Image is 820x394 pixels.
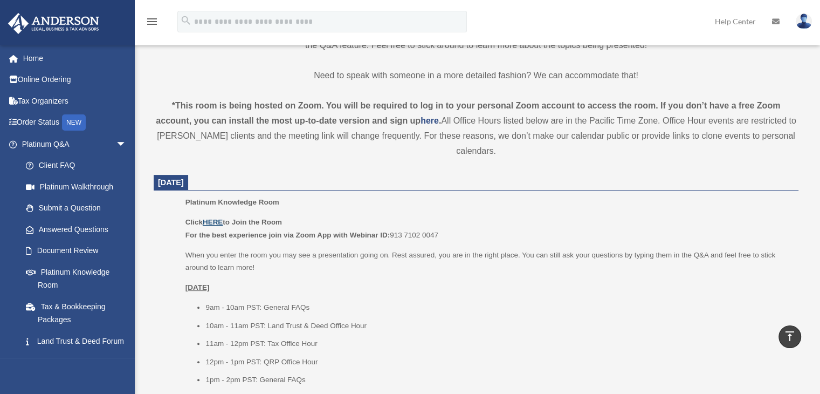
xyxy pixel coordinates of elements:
img: User Pic [796,13,812,29]
a: vertical_align_top [778,325,801,348]
i: search [180,15,192,26]
strong: *This room is being hosted on Zoom. You will be required to log in to your personal Zoom account ... [156,101,780,125]
span: Platinum Knowledge Room [185,198,279,206]
div: All Office Hours listed below are in the Pacific Time Zone. Office Hour events are restricted to ... [154,98,798,159]
p: When you enter the room you may see a presentation going on. Rest assured, you are in the right p... [185,249,791,274]
a: Order StatusNEW [8,112,143,134]
a: Platinum Walkthrough [15,176,143,198]
i: vertical_align_top [783,330,796,343]
li: 1pm - 2pm PST: General FAQs [205,373,791,386]
a: Home [8,47,143,69]
strong: . [439,116,441,125]
li: 10am - 11am PST: Land Trust & Deed Office Hour [205,320,791,332]
b: For the best experience join via Zoom App with Webinar ID: [185,231,390,239]
b: Click to Join the Room [185,218,282,226]
i: menu [146,15,159,28]
a: Client FAQ [15,155,143,176]
span: [DATE] [158,178,184,187]
a: HERE [203,218,223,226]
li: 12pm - 1pm PST: QRP Office Hour [205,356,791,369]
div: NEW [62,114,86,131]
span: arrow_drop_down [116,133,137,155]
a: Submit a Question [15,198,143,219]
u: [DATE] [185,283,210,291]
img: Anderson Advisors Platinum Portal [5,13,102,34]
a: here [421,116,439,125]
a: Portal Feedback [15,352,143,373]
p: Need to speak with someone in a more detailed fashion? We can accommodate that! [154,68,798,83]
a: Tax Organizers [8,90,143,112]
a: Land Trust & Deed Forum [15,330,143,352]
a: Answered Questions [15,219,143,240]
p: 913 7102 0047 [185,216,791,241]
a: Platinum Q&Aarrow_drop_down [8,133,143,155]
li: 11am - 12pm PST: Tax Office Hour [205,337,791,350]
a: Tax & Bookkeeping Packages [15,296,143,330]
a: Platinum Knowledge Room [15,261,137,296]
li: 9am - 10am PST: General FAQs [205,301,791,314]
a: menu [146,19,159,28]
a: Online Ordering [8,69,143,91]
a: Document Review [15,240,143,262]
